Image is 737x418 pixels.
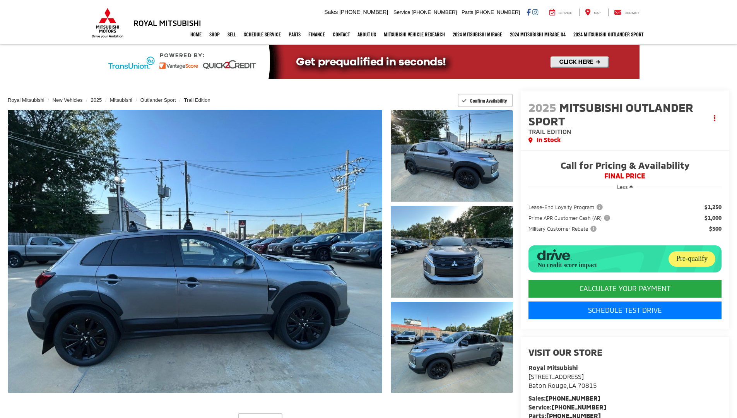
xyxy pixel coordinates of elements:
button: Actions [708,111,722,125]
span: $1,000 [705,214,722,222]
a: [PHONE_NUMBER] [552,403,606,411]
a: Home [186,25,205,44]
img: Mitsubishi [90,8,125,38]
span: Less [617,184,628,190]
span: Baton Rouge [528,382,567,389]
img: 2025 Mitsubishi Outlander Sport Trail Edition [389,109,514,202]
button: Prime APR Customer Cash (AR) [528,214,613,222]
strong: Royal Mitsubishi [528,364,578,371]
a: Instagram: Click to visit our Instagram page [532,9,538,15]
strong: Sales: [528,394,600,402]
span: Service [393,9,410,15]
h3: Royal Mitsubishi [133,19,201,27]
a: Expand Photo 3 [391,302,513,394]
strong: Service: [528,403,606,411]
span: FINAL PRICE [528,172,722,180]
a: Schedule Service: Opens in a new tab [240,25,285,44]
a: Royal Mitsubishi [8,97,44,103]
a: Outlander Sport [140,97,176,103]
h2: Visit our Store [528,347,722,357]
span: $1,250 [705,203,722,211]
span: Military Customer Rebate [528,225,598,233]
a: [PHONE_NUMBER] [546,394,600,402]
span: [PHONE_NUMBER] [475,9,520,15]
img: 2025 Mitsubishi Outlander Sport Trail Edition [389,205,514,298]
span: 2025 [528,100,556,114]
span: dropdown dots [714,115,715,121]
a: Expand Photo 1 [391,110,513,202]
button: Confirm Availability [458,94,513,107]
button: Military Customer Rebate [528,225,599,233]
span: [PHONE_NUMBER] [339,9,388,15]
span: Contact [624,11,639,15]
img: Quick2Credit [98,45,640,79]
a: Mitsubishi Vehicle Research [380,25,449,44]
a: 2024 Mitsubishi Outlander SPORT [569,25,647,44]
span: Trail Edition [528,128,571,135]
a: Shop [205,25,224,44]
a: Contact [329,25,354,44]
span: Prime APR Customer Cash (AR) [528,214,612,222]
span: Sales [324,9,338,15]
a: Service [544,9,578,16]
span: 70815 [578,382,597,389]
a: 2025 [91,97,102,103]
a: Expand Photo 2 [391,206,513,298]
img: 2025 Mitsubishi Outlander Sport Trail Edition [4,108,386,395]
img: 2025 Mitsubishi Outlander Sport Trail Edition [389,301,514,394]
span: LA [569,382,576,389]
span: Mitsubishi Outlander Sport [528,100,693,128]
a: Mitsubishi [110,97,132,103]
: CALCULATE YOUR PAYMENT [528,280,722,298]
a: About Us [354,25,380,44]
a: Contact [608,9,645,16]
span: Map [594,11,600,15]
a: Sell [224,25,240,44]
a: Parts: Opens in a new tab [285,25,304,44]
span: Confirm Availability [470,98,507,104]
span: [PHONE_NUMBER] [412,9,457,15]
span: , [528,382,597,389]
span: Call for Pricing & Availability [528,161,722,172]
a: Expand Photo 0 [8,110,382,393]
a: 2024 Mitsubishi Mirage [449,25,506,44]
span: In Stock [537,135,561,144]
a: Facebook: Click to visit our Facebook page [527,9,531,15]
a: 2024 Mitsubishi Mirage G4 [506,25,569,44]
button: Less [613,180,637,194]
a: Finance [304,25,329,44]
span: Lease-End Loyalty Program [528,203,604,211]
span: $500 [709,225,722,233]
a: Schedule Test Drive [528,302,722,319]
a: New Vehicles [53,97,83,103]
span: Parts [462,9,473,15]
span: [STREET_ADDRESS] [528,373,584,380]
a: Trail Edition [184,97,210,103]
span: Service [559,11,572,15]
button: Lease-End Loyalty Program [528,203,605,211]
a: [STREET_ADDRESS] Baton Rouge,LA 70815 [528,373,597,389]
a: Map [579,9,606,16]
